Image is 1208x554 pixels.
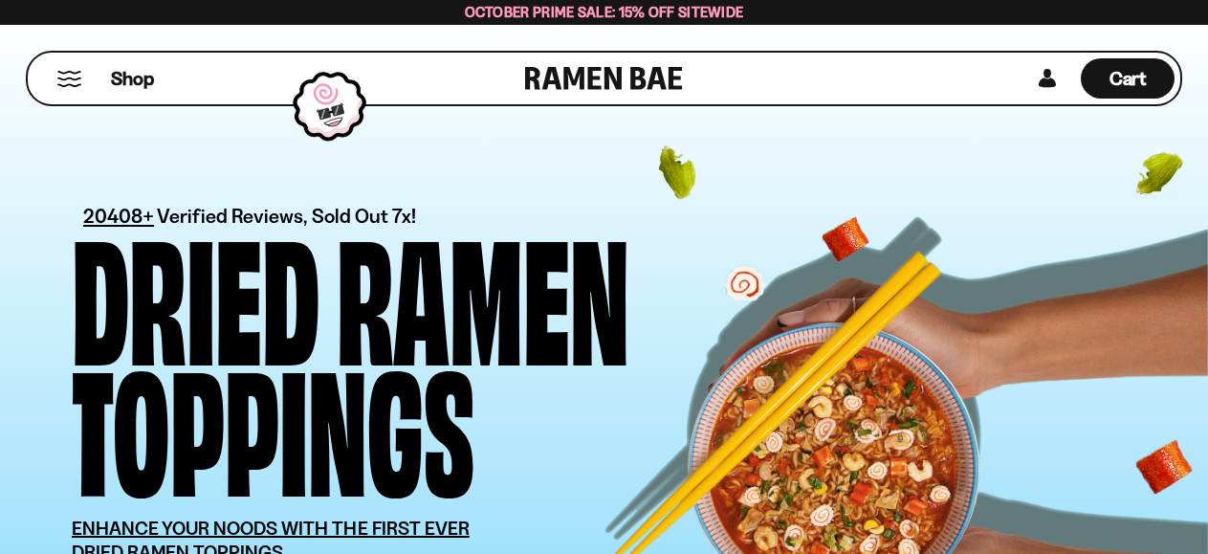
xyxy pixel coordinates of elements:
div: Ramen [337,226,629,357]
div: Toppings [72,357,474,488]
button: Mobile Menu Trigger [56,71,82,87]
div: Cart [1081,53,1175,104]
span: October Prime Sale: 15% off Sitewide [465,3,744,21]
a: Shop [111,58,154,99]
div: Dried [72,226,319,357]
span: Cart [1109,67,1147,90]
span: Shop [111,66,154,92]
